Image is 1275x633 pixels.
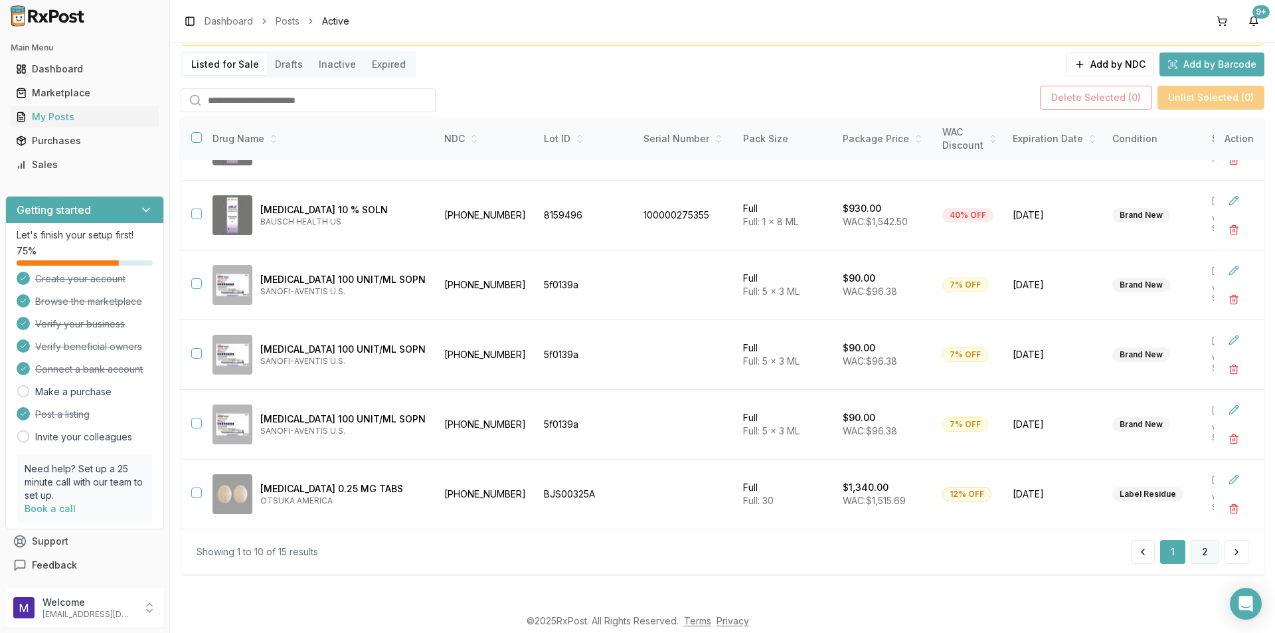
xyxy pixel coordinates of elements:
td: [PHONE_NUMBER] [436,460,536,529]
span: Full: 5 x 3 ML [743,286,800,297]
img: Lantus SoloStar 100 UNIT/ML SOPN [212,335,252,375]
button: Add by NDC [1066,52,1154,76]
button: Delete [1222,357,1246,381]
p: $1,340.00 [843,481,889,494]
h3: Getting started [17,202,91,218]
div: My Posts [16,110,153,124]
th: Pack Size [735,118,835,161]
p: [DATE] [1212,197,1262,207]
div: 7% OFF [942,347,988,362]
td: BJS00325A [536,460,636,529]
th: Action [1214,118,1264,161]
span: Post a listing [35,408,90,421]
span: WAC: $1,515.69 [843,495,906,506]
a: Make a purchase [35,385,112,399]
div: Brand New [1112,347,1170,362]
span: WAC: $1,542.50 [843,216,908,227]
img: Lantus SoloStar 100 UNIT/ML SOPN [212,405,252,444]
p: $930.00 [843,202,881,215]
td: 5f0139a [536,390,636,460]
a: Terms [684,615,711,626]
td: Full [735,460,835,529]
div: Sales [16,158,153,171]
span: Active [322,15,349,28]
p: [DATE] [1212,266,1262,277]
span: [DATE] [1013,348,1096,361]
div: Showing 1 to 10 of 15 results [197,545,318,559]
a: Dashboard [205,15,253,28]
p: via NDC Search [1212,213,1262,234]
span: Full: 30 [743,495,774,506]
div: Expiration Date [1013,132,1096,145]
div: Purchases [16,134,153,147]
td: 100000275355 [636,181,735,250]
button: Add by Barcode [1159,52,1264,76]
div: NDC [444,132,528,145]
p: [DATE] [1212,406,1262,416]
p: via NDC Search [1212,422,1262,443]
a: Privacy [717,615,749,626]
td: [PHONE_NUMBER] [436,320,536,390]
button: Drafts [267,54,311,75]
button: Expired [364,54,414,75]
a: My Posts [11,105,159,129]
span: Full: 5 x 3 ML [743,425,800,436]
p: [MEDICAL_DATA] 10 % SOLN [260,203,426,217]
span: [DATE] [1013,418,1096,431]
div: Serial Number [643,132,727,145]
a: Posts [276,15,299,28]
p: [DATE] [1212,476,1262,486]
button: Edit [1222,398,1246,422]
p: Need help? Set up a 25 minute call with our team to set up. [25,462,145,502]
img: Lantus SoloStar 100 UNIT/ML SOPN [212,265,252,305]
td: [PHONE_NUMBER] [436,181,536,250]
img: RxPost Logo [5,5,90,27]
button: My Posts [5,106,164,128]
span: Feedback [32,559,77,572]
th: Condition [1104,118,1204,161]
button: Feedback [5,553,164,577]
button: Sales [5,154,164,175]
td: Full [735,320,835,390]
p: SANOFI-AVENTIS U.S. [260,286,426,297]
div: Dashboard [16,62,153,76]
div: 12% OFF [942,487,991,501]
td: 8159496 [536,181,636,250]
span: Verify your business [35,317,125,331]
button: 1 [1160,540,1185,564]
div: Open Intercom Messenger [1230,588,1262,620]
span: Create your account [35,272,126,286]
button: Edit [1222,328,1246,352]
span: Full: 1 x 8 ML [743,216,798,227]
button: Edit [1222,258,1246,282]
span: WAC: $96.38 [843,286,897,297]
p: [MEDICAL_DATA] 0.25 MG TABS [260,482,426,496]
button: Purchases [5,130,164,151]
p: [MEDICAL_DATA] 100 UNIT/ML SOPN [260,343,426,356]
td: [PHONE_NUMBER] [436,250,536,320]
div: Brand New [1112,208,1170,223]
p: SANOFI-AVENTIS U.S. [260,426,426,436]
span: [DATE] [1013,278,1096,292]
button: 2 [1191,540,1219,564]
button: Delete [1222,218,1246,242]
a: Purchases [11,129,159,153]
div: Drug Name [212,132,426,145]
p: Welcome [42,596,135,609]
div: Source [1212,132,1262,145]
span: WAC: $96.38 [843,425,897,436]
div: 40% OFF [942,208,993,223]
img: User avatar [13,597,35,618]
div: 9+ [1252,5,1270,19]
td: Full [735,250,835,320]
a: Invite your colleagues [35,430,132,444]
div: Lot ID [544,132,628,145]
td: 5f0139a [536,250,636,320]
span: [DATE] [1013,488,1096,501]
span: [DATE] [1013,209,1096,222]
span: Full: 5 x 3 ML [743,355,800,367]
span: Browse the marketplace [35,295,142,308]
p: $90.00 [843,411,875,424]
div: Brand New [1112,417,1170,432]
